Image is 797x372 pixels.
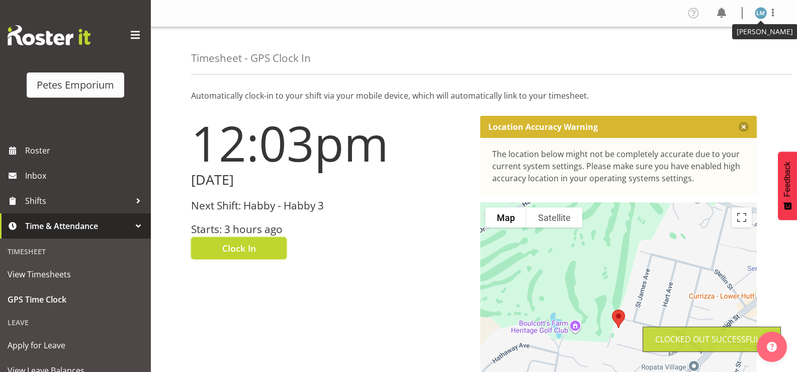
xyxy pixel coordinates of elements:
[3,241,148,262] div: Timesheet
[767,342,777,352] img: help-xxl-2.png
[488,122,598,132] p: Location Accuracy Warning
[492,148,745,184] div: The location below might not be completely accurate due to your current system settings. Please m...
[8,292,143,307] span: GPS Time Clock
[755,7,767,19] img: lianne-morete5410.jpg
[25,218,131,234] span: Time & Attendance
[191,200,468,211] h3: Next Shift: Habby - Habby 3
[526,207,582,228] button: Show satellite imagery
[485,207,526,228] button: Show street map
[655,333,768,345] div: Clocked out Successfully
[191,52,311,64] h4: Timesheet - GPS Clock In
[8,267,143,282] span: View Timesheets
[739,122,749,132] button: Close message
[778,152,797,220] button: Feedback - Show survey
[25,193,131,208] span: Shifts
[191,224,468,235] h3: Starts: 3 hours ago
[191,90,757,102] p: Automatically clock-in to your shift via your mobile device, which will automatically link to you...
[8,338,143,353] span: Apply for Leave
[8,25,91,45] img: Rosterit website logo
[25,168,146,183] span: Inbox
[25,143,146,158] span: Roster
[222,242,256,255] span: Clock In
[191,172,468,188] h2: [DATE]
[3,312,148,333] div: Leave
[3,333,148,358] a: Apply for Leave
[3,262,148,287] a: View Timesheets
[37,78,114,93] div: Petes Emporium
[191,237,287,259] button: Clock In
[732,207,752,228] button: Toggle fullscreen view
[3,287,148,312] a: GPS Time Clock
[191,116,468,170] h1: 12:03pm
[783,162,792,197] span: Feedback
